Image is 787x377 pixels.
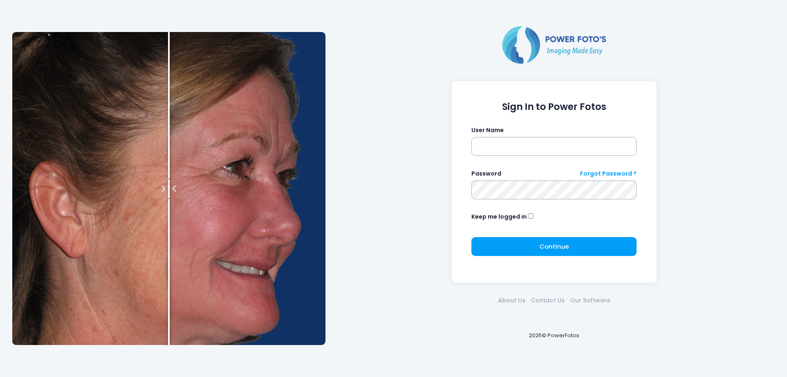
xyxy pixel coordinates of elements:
[471,101,637,112] h1: Sign In to Power Fotos
[471,169,501,178] label: Password
[528,296,567,305] a: Contact Us
[539,242,569,251] span: Continue
[495,296,528,305] a: About Us
[471,212,527,221] label: Keep me logged in
[333,318,775,353] div: 2025© PowerFotos
[580,169,637,178] a: Forgot Password ?
[499,24,610,65] img: Logo
[471,237,637,256] button: Continue
[471,126,504,135] label: User Name
[567,296,613,305] a: Our Software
